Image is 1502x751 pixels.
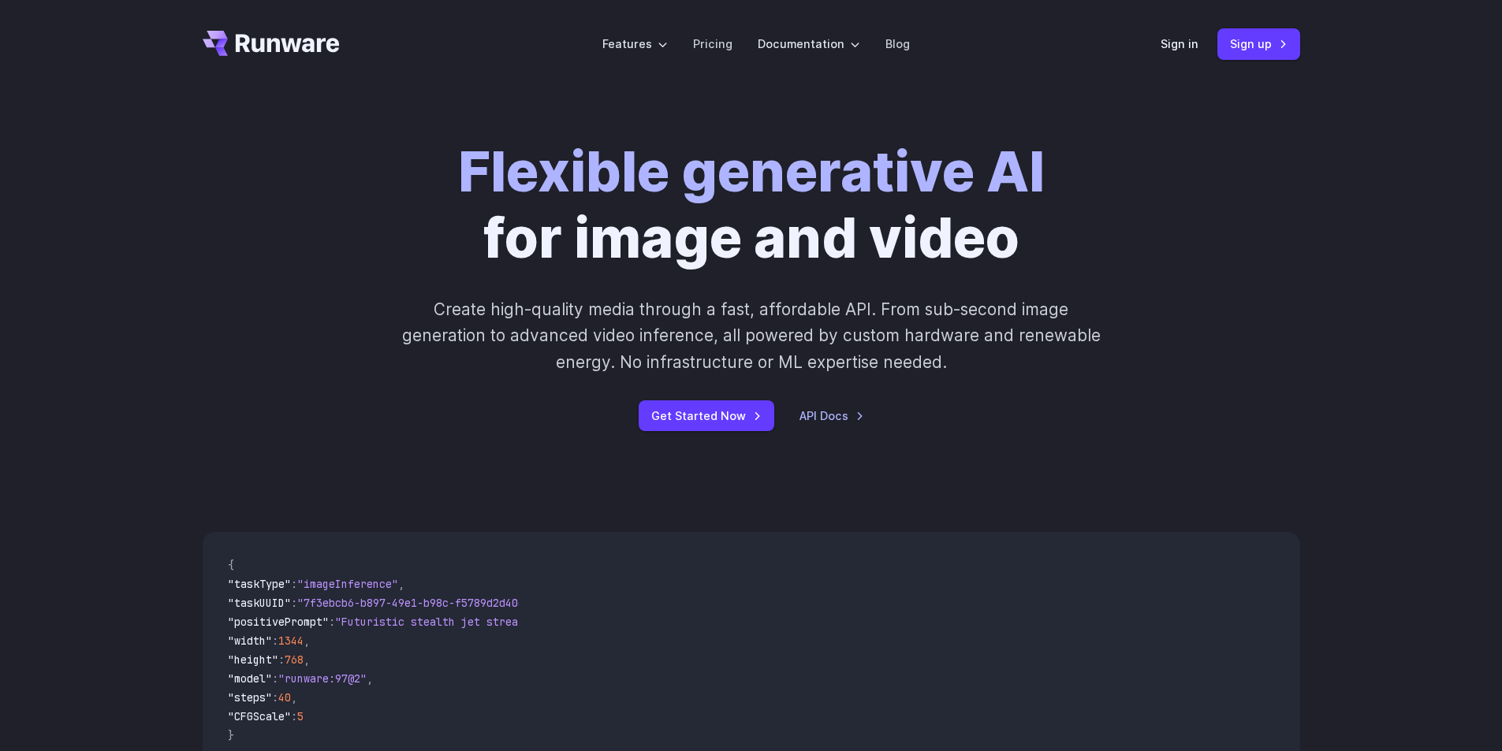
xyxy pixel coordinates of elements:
[291,596,297,610] span: :
[639,400,774,431] a: Get Started Now
[228,709,291,723] span: "CFGScale"
[203,31,340,56] a: Go to /
[400,296,1102,375] p: Create high-quality media through a fast, affordable API. From sub-second image generation to adv...
[278,671,367,686] span: "runware:97@2"
[291,709,297,723] span: :
[228,558,234,572] span: {
[291,690,297,705] span: ,
[329,615,335,629] span: :
[228,671,272,686] span: "model"
[602,35,668,53] label: Features
[885,35,910,53] a: Blog
[1217,28,1300,59] a: Sign up
[297,596,537,610] span: "7f3ebcb6-b897-49e1-b98c-f5789d2d40d7"
[297,709,304,723] span: 5
[304,634,310,648] span: ,
[228,615,329,629] span: "positivePrompt"
[458,138,1045,205] strong: Flexible generative AI
[272,671,278,686] span: :
[278,652,285,667] span: :
[278,690,291,705] span: 40
[458,139,1045,271] h1: for image and video
[285,652,304,667] span: 768
[304,652,310,667] span: ,
[228,690,272,705] span: "steps"
[758,35,860,53] label: Documentation
[335,615,909,629] span: "Futuristic stealth jet streaking through a neon-lit cityscape with glowing purple exhaust"
[228,728,234,742] span: }
[799,407,864,425] a: API Docs
[272,690,278,705] span: :
[228,596,291,610] span: "taskUUID"
[693,35,732,53] a: Pricing
[367,671,373,686] span: ,
[278,634,304,648] span: 1344
[272,634,278,648] span: :
[291,577,297,591] span: :
[228,652,278,667] span: "height"
[1161,35,1198,53] a: Sign in
[228,577,291,591] span: "taskType"
[228,634,272,648] span: "width"
[398,577,404,591] span: ,
[297,577,398,591] span: "imageInference"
